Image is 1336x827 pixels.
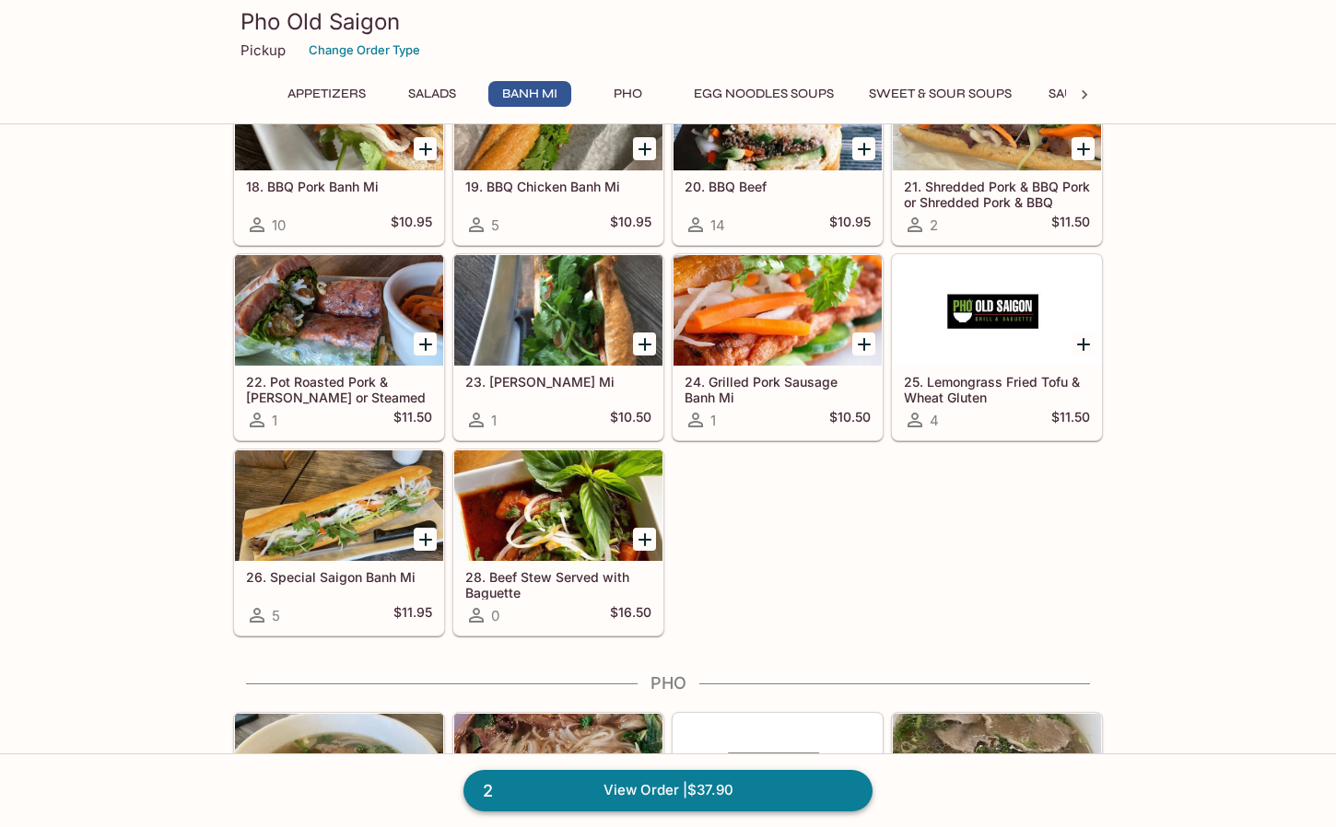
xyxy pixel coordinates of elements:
[684,81,844,107] button: Egg Noodles Soups
[233,673,1103,693] h4: Pho
[277,81,376,107] button: Appetizers
[893,255,1101,366] div: 25. Lemongrass Fried Tofu & Wheat Gluten
[633,528,656,551] button: Add 28. Beef Stew Served with Baguette
[272,412,277,429] span: 1
[893,60,1101,170] div: 21. Shredded Pork & BBQ Pork or Shredded Pork & BBQ Chicken
[454,60,662,170] div: 19. BBQ Chicken Banh Mi
[930,412,939,429] span: 4
[454,450,662,561] div: 28. Beef Stew Served with Baguette
[393,409,432,431] h5: $11.50
[453,59,663,245] a: 19. BBQ Chicken Banh Mi5$10.95
[234,254,444,440] a: 22. Pot Roasted Pork & [PERSON_NAME] or Steamed Pork Roll & [PERSON_NAME]1$11.50
[1037,81,1119,107] button: Sautéed
[1072,332,1095,355] button: Add 25. Lemongrass Fried Tofu & Wheat Gluten
[904,374,1090,404] h5: 25. Lemongrass Fried Tofu & Wheat Gluten
[904,179,1090,209] h5: 21. Shredded Pork & BBQ Pork or Shredded Pork & BBQ Chicken
[586,81,669,107] button: Pho
[1051,214,1090,236] h5: $11.50
[465,569,651,600] h5: 28. Beef Stew Served with Baguette
[235,714,443,824] div: 29. Brisket Pho
[674,60,882,170] div: 20. BBQ Beef
[414,137,437,160] button: Add 18. BBQ Pork Banh Mi
[892,254,1102,440] a: 25. Lemongrass Fried Tofu & Wheat Gluten4$11.50
[852,137,875,160] button: Add 20. BBQ Beef
[465,179,651,194] h5: 19. BBQ Chicken Banh Mi
[633,332,656,355] button: Add 23. Pate Banh Mi
[930,216,938,234] span: 2
[453,449,663,635] a: 28. Beef Stew Served with Baguette0$16.50
[272,607,280,624] span: 5
[453,254,663,440] a: 23. [PERSON_NAME] Mi1$10.50
[235,450,443,561] div: 26. Special Saigon Banh Mi
[488,81,571,107] button: Banh Mi
[491,412,497,429] span: 1
[472,778,504,804] span: 2
[235,60,443,170] div: 18. BBQ Pork Banh Mi
[710,412,716,429] span: 1
[685,179,871,194] h5: 20. BBQ Beef
[234,449,444,635] a: 26. Special Saigon Banh Mi5$11.95
[685,374,871,404] h5: 24. Grilled Pork Sausage Banh Mi
[414,332,437,355] button: Add 22. Pot Roasted Pork & Pâté or Steamed Pork Roll & Pâté
[454,255,662,366] div: 23. Pate Banh Mi
[240,7,1096,36] h3: Pho Old Saigon
[414,528,437,551] button: Add 26. Special Saigon Banh Mi
[673,59,883,245] a: 20. BBQ Beef14$10.95
[1072,137,1095,160] button: Add 21. Shredded Pork & BBQ Pork or Shredded Pork & BBQ Chicken
[234,59,444,245] a: 18. BBQ Pork Banh Mi10$10.95
[852,332,875,355] button: Add 24. Grilled Pork Sausage Banh Mi
[673,254,883,440] a: 24. Grilled Pork Sausage Banh Mi1$10.50
[491,607,499,624] span: 0
[1051,409,1090,431] h5: $11.50
[893,714,1101,824] div: 32. Rare Steak Pho
[633,137,656,160] button: Add 19. BBQ Chicken Banh Mi
[454,714,662,824] div: 30. Flank Pho
[710,216,725,234] span: 14
[829,214,871,236] h5: $10.95
[674,714,882,824] div: 31. Brisket & Flank
[391,81,474,107] button: Salads
[829,409,871,431] h5: $10.50
[491,216,499,234] span: 5
[235,255,443,366] div: 22. Pot Roasted Pork & Pâté or Steamed Pork Roll & Pâté
[674,255,882,366] div: 24. Grilled Pork Sausage Banh Mi
[246,569,432,585] h5: 26. Special Saigon Banh Mi
[610,409,651,431] h5: $10.50
[892,59,1102,245] a: 21. Shredded Pork & BBQ Pork or Shredded Pork & BBQ Chicken2$11.50
[300,36,428,64] button: Change Order Type
[610,214,651,236] h5: $10.95
[610,604,651,626] h5: $16.50
[859,81,1022,107] button: Sweet & Sour Soups
[393,604,432,626] h5: $11.95
[246,374,432,404] h5: 22. Pot Roasted Pork & [PERSON_NAME] or Steamed Pork Roll & [PERSON_NAME]
[465,374,651,390] h5: 23. [PERSON_NAME] Mi
[240,41,286,59] p: Pickup
[246,179,432,194] h5: 18. BBQ Pork Banh Mi
[272,216,286,234] span: 10
[463,770,873,810] a: 2View Order |$37.90
[391,214,432,236] h5: $10.95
